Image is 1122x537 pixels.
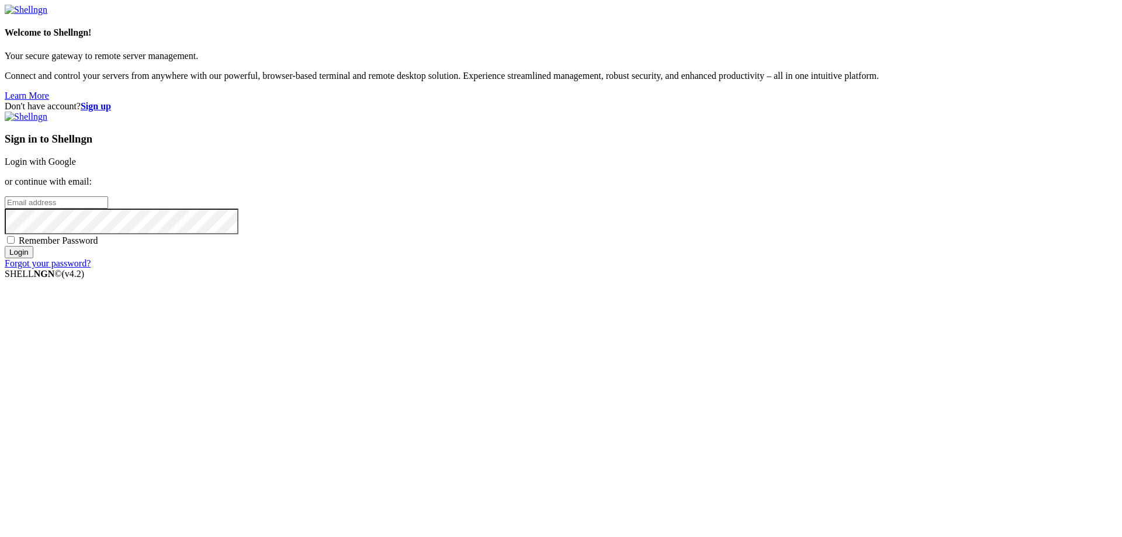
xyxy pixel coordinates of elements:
b: NGN [34,269,55,279]
input: Remember Password [7,236,15,244]
a: Login with Google [5,157,76,167]
p: Your secure gateway to remote server management. [5,51,1117,61]
img: Shellngn [5,5,47,15]
span: Remember Password [19,235,98,245]
h3: Sign in to Shellngn [5,133,1117,145]
a: Forgot your password? [5,258,91,268]
img: Shellngn [5,112,47,122]
a: Learn More [5,91,49,101]
input: Login [5,246,33,258]
span: SHELL © [5,269,84,279]
p: Connect and control your servers from anywhere with our powerful, browser-based terminal and remo... [5,71,1117,81]
p: or continue with email: [5,176,1117,187]
div: Don't have account? [5,101,1117,112]
span: 4.2.0 [62,269,85,279]
input: Email address [5,196,108,209]
h4: Welcome to Shellngn! [5,27,1117,38]
a: Sign up [81,101,111,111]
